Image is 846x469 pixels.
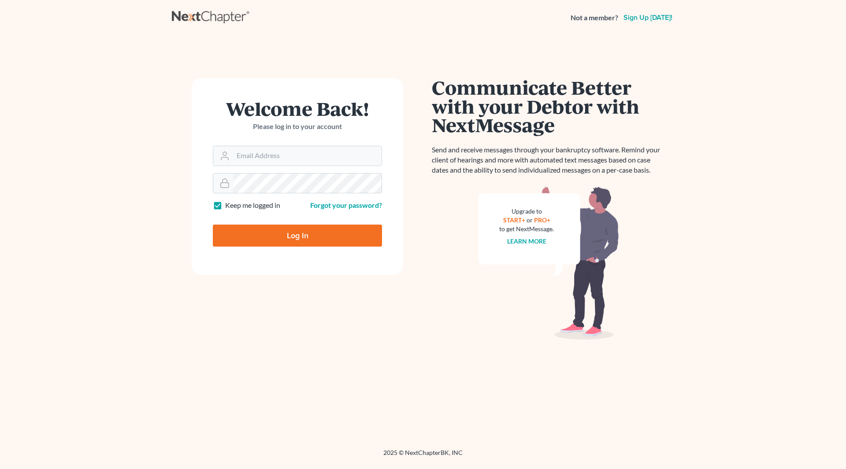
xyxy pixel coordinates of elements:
[534,216,550,224] a: PRO+
[432,145,665,175] p: Send and receive messages through your bankruptcy software. Remind your client of hearings and mo...
[432,78,665,134] h1: Communicate Better with your Debtor with NextMessage
[310,201,382,209] a: Forgot your password?
[225,200,280,210] label: Keep me logged in
[172,448,674,464] div: 2025 © NextChapterBK, INC
[499,207,554,216] div: Upgrade to
[213,99,382,118] h1: Welcome Back!
[213,122,382,132] p: Please log in to your account
[527,216,533,224] span: or
[622,14,674,21] a: Sign up [DATE]!
[233,146,382,166] input: Email Address
[503,216,525,224] a: START+
[571,13,618,23] strong: Not a member?
[478,186,619,340] img: nextmessage_bg-59042aed3d76b12b5cd301f8e5b87938c9018125f34e5fa2b7a6b67550977c72.svg
[213,225,382,247] input: Log In
[499,225,554,233] div: to get NextMessage.
[507,237,546,245] a: Learn more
